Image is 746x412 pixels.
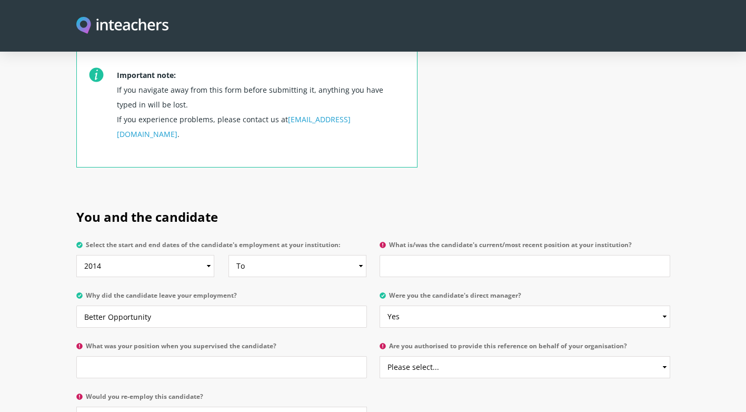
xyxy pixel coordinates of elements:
[76,17,169,35] img: Inteachers
[76,342,367,356] label: What was your position when you supervised the candidate?
[117,70,176,80] strong: Important note:
[76,292,367,306] label: Why did the candidate leave your employment?
[117,64,404,167] p: If you navigate away from this form before submitting it, anything you have typed in will be lost...
[380,292,670,306] label: Were you the candidate's direct manager?
[380,342,670,356] label: Are you authorised to provide this reference on behalf of your organisation?
[76,17,169,35] a: Visit this site's homepage
[76,241,367,255] label: Select the start and end dates of the candidate's employment at your institution:
[76,208,218,225] span: You and the candidate
[380,241,670,255] label: What is/was the candidate's current/most recent position at your institution?
[76,393,367,407] label: Would you re-employ this candidate?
